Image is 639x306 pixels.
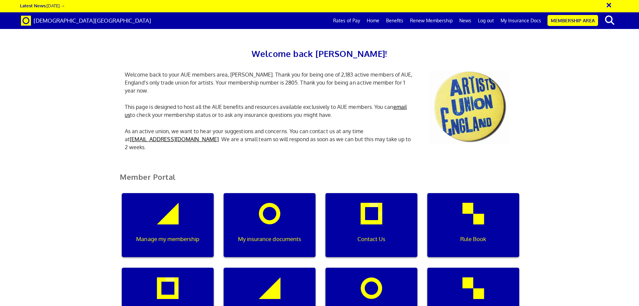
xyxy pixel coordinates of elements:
[363,12,383,29] a: Home
[120,103,419,119] p: This page is designed to host all the AUE benefits and resources available exclusively to AUE mem...
[219,193,320,268] a: My insurance documents
[115,173,524,189] h2: Member Portal
[34,17,151,24] span: [DEMOGRAPHIC_DATA][GEOGRAPHIC_DATA]
[126,235,209,243] p: Manage my membership
[117,193,219,268] a: Manage my membership
[547,15,598,26] a: Membership Area
[120,47,519,61] h2: Welcome back [PERSON_NAME]!
[20,3,65,8] a: Latest News:[DATE] →
[383,12,407,29] a: Benefits
[475,12,497,29] a: Log out
[330,235,413,243] p: Contact Us
[330,12,363,29] a: Rates of Pay
[20,3,47,8] strong: Latest News:
[407,12,456,29] a: Renew Membership
[120,127,419,151] p: As an active union, we want to hear your suggestions and concerns. You can contact us at any time...
[432,235,515,243] p: Rule Book
[228,235,311,243] p: My insurance documents
[320,193,422,268] a: Contact Us
[16,12,156,29] a: Brand [DEMOGRAPHIC_DATA][GEOGRAPHIC_DATA]
[422,193,524,268] a: Rule Book
[130,136,219,143] a: [EMAIL_ADDRESS][DOMAIN_NAME]
[120,71,419,95] p: Welcome back to your AUE members area, [PERSON_NAME]. Thank you for being one of 2,183 active mem...
[456,12,475,29] a: News
[599,13,620,27] button: search
[497,12,544,29] a: My Insurance Docs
